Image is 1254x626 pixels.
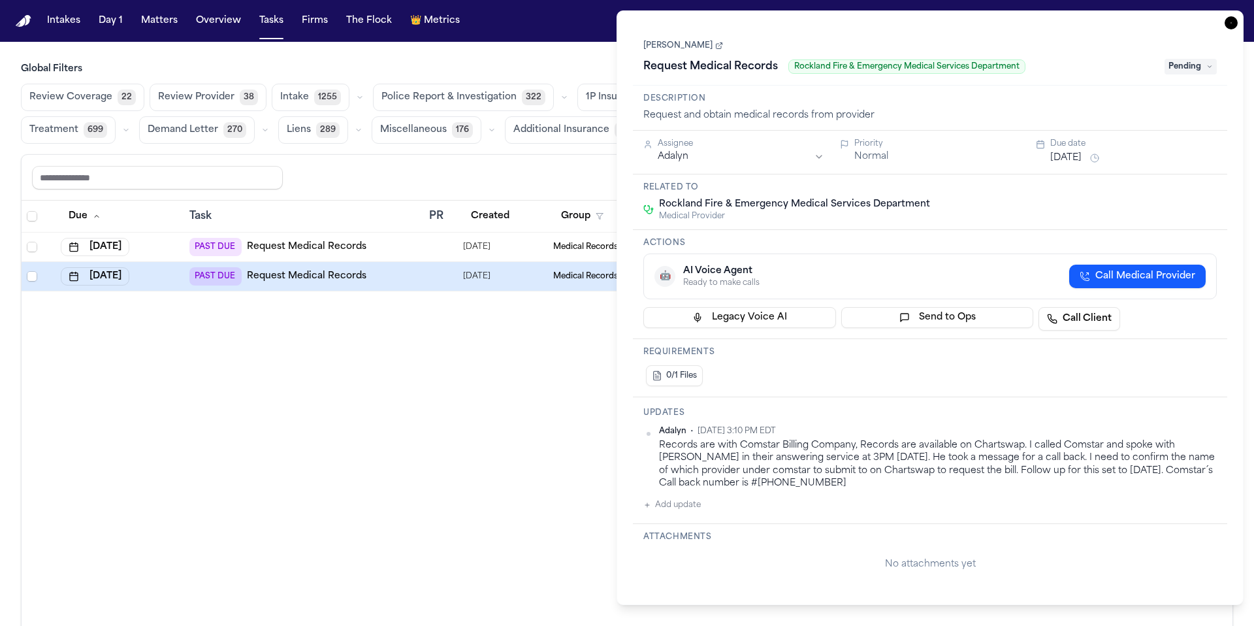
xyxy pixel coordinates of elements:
[646,365,703,386] button: 0/1 Files
[698,426,776,437] span: [DATE] 3:10 PM EDT
[272,84,349,111] button: Intake1255
[643,93,1217,104] h3: Description
[314,90,341,105] span: 1255
[854,139,1021,149] div: Priority
[643,182,1217,193] h3: Related to
[405,9,465,33] button: crownMetrics
[615,122,628,138] span: 0
[1069,265,1206,288] button: Call Medical Provider
[93,9,128,33] button: Day 1
[643,558,1217,571] div: No attachments yet
[16,15,31,27] a: Home
[1165,59,1217,74] span: Pending
[381,91,517,104] span: Police Report & Investigation
[505,116,636,144] button: Additional Insurance0
[29,91,112,104] span: Review Coverage
[42,9,86,33] button: Intakes
[586,91,644,104] span: 1P Insurance
[643,532,1217,542] h3: Attachments
[452,122,473,138] span: 176
[254,9,289,33] button: Tasks
[148,124,218,137] span: Demand Letter
[841,307,1034,328] button: Send to Ops
[278,116,348,144] button: Liens289
[643,347,1217,357] h3: Requirements
[788,59,1025,74] span: Rockland Fire & Emergency Medical Services Department
[854,150,888,163] button: Normal
[659,198,930,211] span: Rockland Fire & Emergency Medical Services Department
[21,63,1233,76] h3: Global Filters
[380,124,447,137] span: Miscellaneous
[1050,152,1082,165] button: [DATE]
[683,278,760,288] div: Ready to make calls
[287,124,311,137] span: Liens
[118,90,136,105] span: 22
[61,267,129,286] button: [DATE]
[372,116,481,144] button: Miscellaneous176
[223,122,246,138] span: 270
[1095,270,1195,283] span: Call Medical Provider
[240,90,258,105] span: 38
[139,116,255,144] button: Demand Letter270
[658,139,824,149] div: Assignee
[690,426,694,437] span: •
[659,426,686,437] span: Adalyn
[522,90,545,105] span: 322
[643,238,1217,248] h3: Actions
[373,84,554,111] button: Police Report & Investigation322
[643,41,723,51] a: [PERSON_NAME]
[1050,139,1217,149] div: Due date
[1038,307,1120,331] a: Call Client
[683,265,760,278] div: AI Voice Agent
[643,109,1217,122] div: Request and obtain medical records from provider
[638,56,783,77] h1: Request Medical Records
[29,124,78,137] span: Treatment
[341,9,397,33] button: The Flock
[158,91,234,104] span: Review Provider
[84,122,107,138] span: 699
[643,408,1217,418] h3: Updates
[280,91,309,104] span: Intake
[316,122,340,138] span: 289
[1087,150,1102,166] button: Snooze task
[659,211,930,222] span: Medical Provider
[21,84,144,111] button: Review Coverage22
[666,371,697,381] span: 0/1 Files
[513,124,609,137] span: Additional Insurance
[297,9,333,33] button: Firms
[660,270,671,283] span: 🤖
[659,439,1217,489] div: Records are with Comstar Billing Company, Records are available on Chartswap. I called Comstar an...
[577,84,681,111] button: 1P Insurance273
[150,84,266,111] button: Review Provider38
[21,116,116,144] button: Treatment699
[136,9,183,33] button: Matters
[16,15,31,27] img: Finch Logo
[643,307,836,328] button: Legacy Voice AI
[643,497,701,513] button: Add update
[191,9,246,33] button: Overview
